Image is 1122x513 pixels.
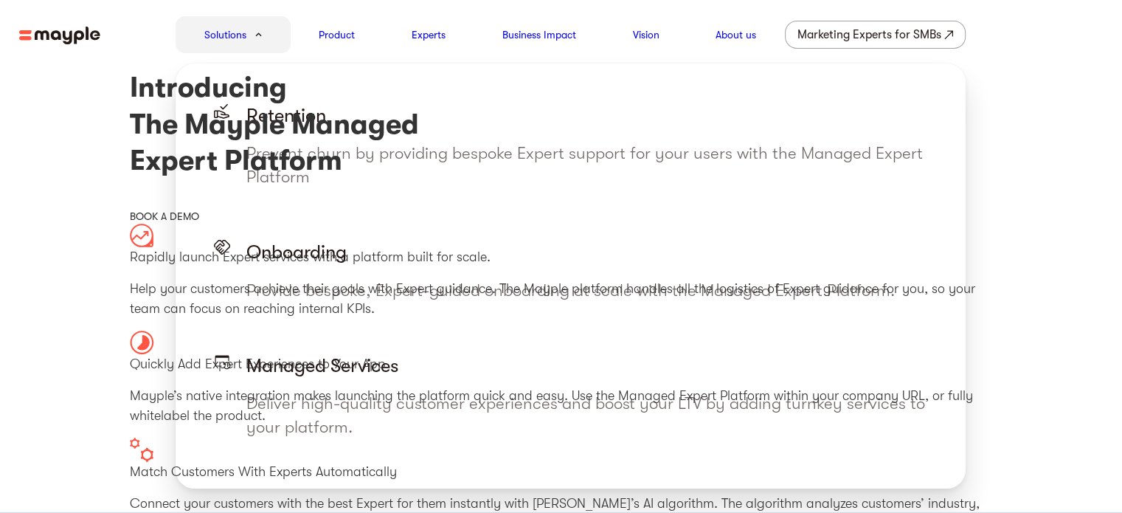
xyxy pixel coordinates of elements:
a: Solutions [204,26,246,44]
a: Product [319,26,355,44]
p: Rapidly launch Expert services with a platform built for scale. [130,247,993,267]
img: mayple-logo [19,27,100,45]
iframe: Chat Widget [857,342,1122,513]
div: BOOK A DEMO [130,209,993,224]
a: Business Impact [502,26,576,44]
p: Mayple’s native integration makes launching the platform quick and easy. Use the Managed Expert P... [130,386,993,426]
div: Marketing Experts for SMBs [797,24,941,45]
img: arrow-down [255,32,262,37]
p: Help your customers achieve their goals with Expert guidance. The Mayple platform handles all the... [130,279,993,319]
p: Match Customers With Experts Automatically [130,462,993,482]
a: Marketing Experts for SMBs [785,21,966,49]
a: Vision [633,26,659,44]
a: About us [716,26,756,44]
h1: Introducing The Mayple Managed Expert Platform [130,69,993,179]
a: Experts [412,26,446,44]
p: Quickly Add Expert Experiences to Your App [130,354,993,374]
